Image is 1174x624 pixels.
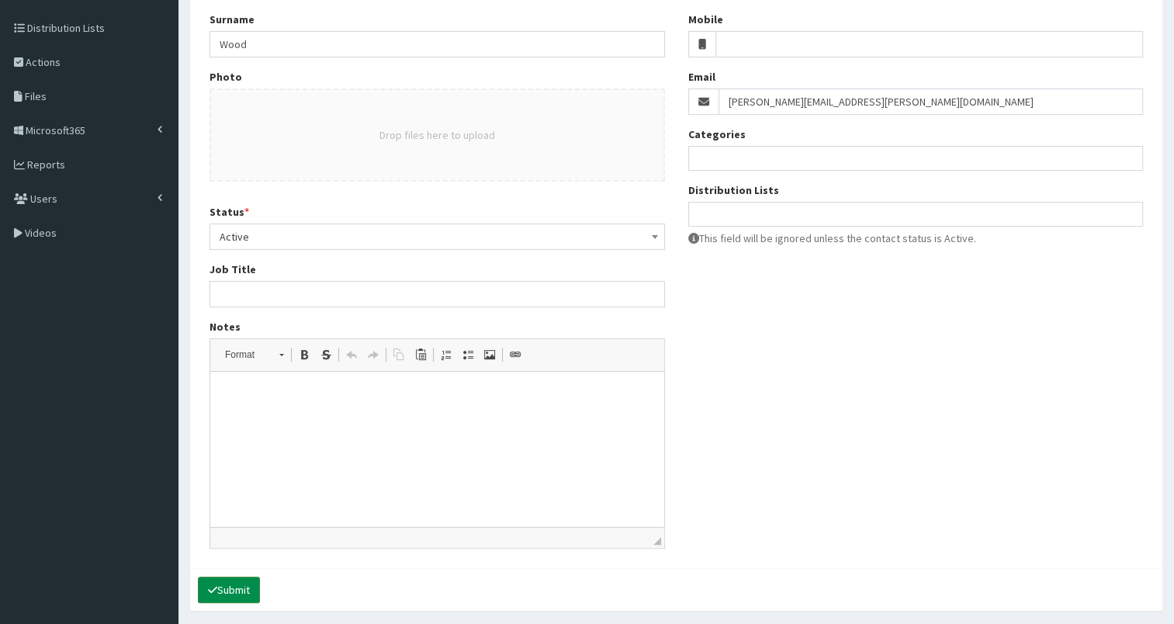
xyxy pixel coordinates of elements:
[379,127,495,143] button: Drop files here to upload
[210,319,241,335] label: Notes
[362,345,384,365] a: Redo (Ctrl+Y)
[27,158,65,172] span: Reports
[210,204,249,220] label: Status
[688,127,746,142] label: Categories
[26,55,61,69] span: Actions
[216,344,292,366] a: Format
[388,345,410,365] a: Copy (Ctrl+C)
[25,89,47,103] span: Files
[457,345,479,365] a: Insert/Remove Bulleted List
[479,345,500,365] a: Image
[653,537,661,545] span: Drag to resize
[688,182,779,198] label: Distribution Lists
[25,226,57,240] span: Videos
[210,69,242,85] label: Photo
[504,345,526,365] a: Link (Ctrl+L)
[210,372,664,527] iframe: Rich Text Editor, notes
[210,12,255,27] label: Surname
[435,345,457,365] a: Insert/Remove Numbered List
[26,123,85,137] span: Microsoft365
[198,577,260,603] button: Submit
[315,345,337,365] a: Strike Through
[688,12,723,27] label: Mobile
[30,192,57,206] span: Users
[341,345,362,365] a: Undo (Ctrl+Z)
[210,262,256,277] label: Job Title
[217,345,272,365] span: Format
[210,224,665,250] span: Active
[293,345,315,365] a: Bold (Ctrl+B)
[220,226,655,248] span: Active
[27,21,105,35] span: Distribution Lists
[688,69,715,85] label: Email
[410,345,431,365] a: Paste (Ctrl+V)
[688,231,1144,246] p: This field will be ignored unless the contact status is Active.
